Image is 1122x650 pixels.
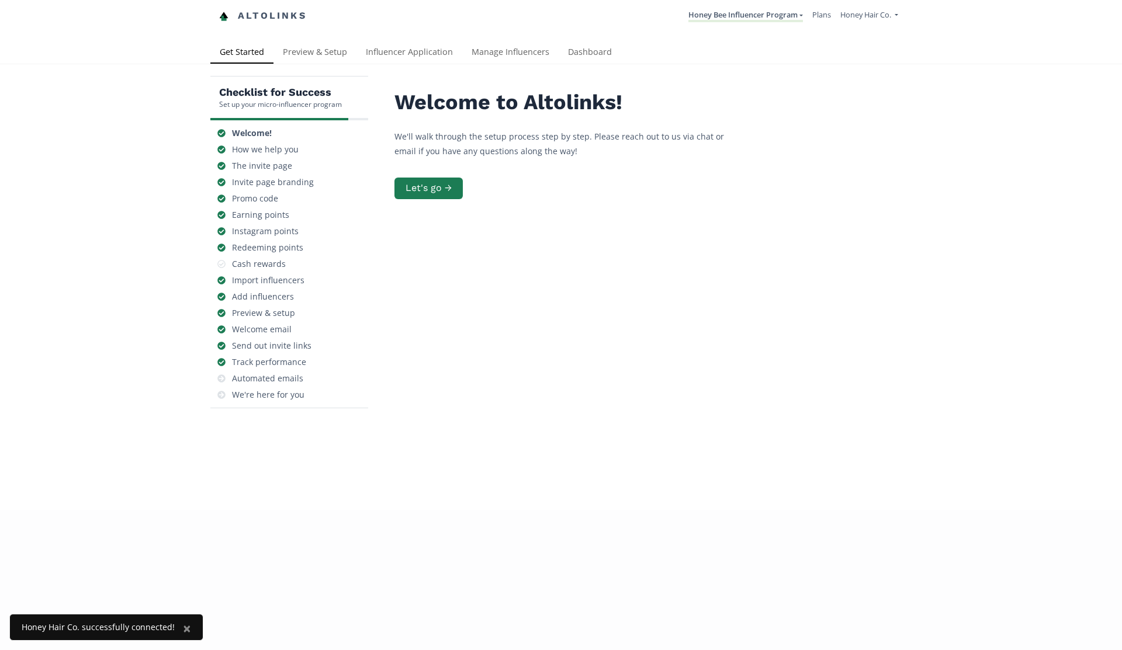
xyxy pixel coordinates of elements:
[273,41,356,65] a: Preview & Setup
[232,127,272,139] div: Welcome!
[232,324,292,335] div: Welcome email
[22,621,175,633] div: Honey Hair Co. successfully connected!
[840,9,898,23] a: Honey Hair Co.
[232,160,292,172] div: The invite page
[688,9,803,22] a: Honey Bee Influencer Program
[232,389,304,401] div: We're here for you
[394,129,745,158] p: We'll walk through the setup process step by step. Please reach out to us via chat or email if yo...
[840,9,891,20] span: Honey Hair Co.
[232,242,303,253] div: Redeeming points
[232,176,314,188] div: Invite page branding
[232,225,299,237] div: Instagram points
[219,6,307,26] a: Altolinks
[232,356,306,368] div: Track performance
[219,12,228,21] img: favicon-32x32.png
[232,274,304,286] div: Import influencers
[232,144,299,155] div: How we help you
[394,91,745,114] h2: Welcome to Altolinks!
[232,373,303,384] div: Automated emails
[559,41,621,65] a: Dashboard
[219,99,342,109] div: Set up your micro-influencer program
[232,291,294,303] div: Add influencers
[812,9,831,20] a: Plans
[394,178,463,199] button: Let's go →
[232,307,295,319] div: Preview & setup
[219,85,342,99] h5: Checklist for Success
[183,618,191,638] span: ×
[356,41,462,65] a: Influencer Application
[232,209,289,221] div: Earning points
[232,340,311,352] div: Send out invite links
[171,614,203,642] button: Close
[232,258,286,270] div: Cash rewards
[210,41,273,65] a: Get Started
[232,193,278,204] div: Promo code
[462,41,559,65] a: Manage Influencers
